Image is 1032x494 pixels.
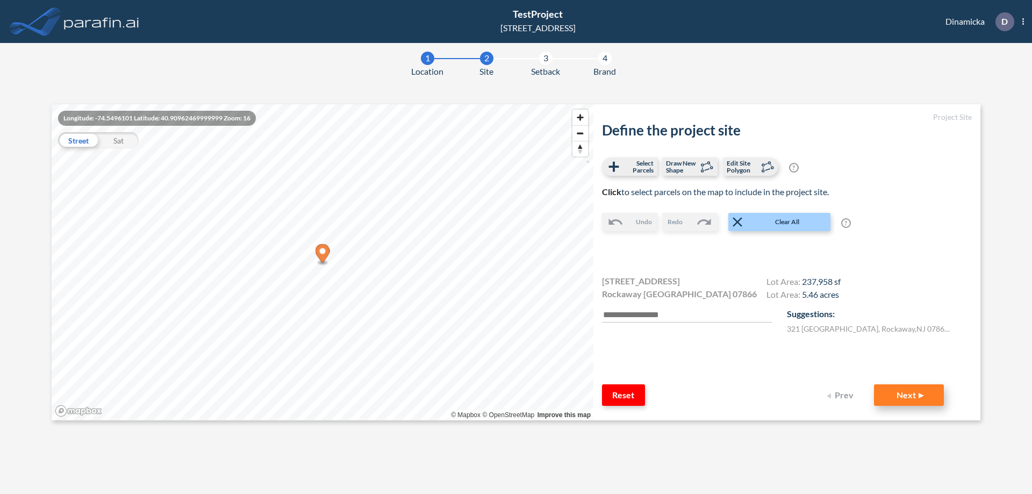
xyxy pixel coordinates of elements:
button: Reset bearing to north [572,141,588,156]
h2: Define the project site [602,122,972,139]
button: Redo [662,213,718,231]
span: Clear All [746,217,829,227]
p: Suggestions: [787,307,972,320]
span: Rockaway [GEOGRAPHIC_DATA] 07866 [602,288,757,300]
span: Brand [593,65,616,78]
img: logo [62,11,141,32]
span: Redo [668,217,683,227]
span: Undo [636,217,652,227]
div: 2 [480,52,493,65]
a: Improve this map [537,411,591,419]
div: [STREET_ADDRESS] [500,22,576,34]
button: Clear All [728,213,830,231]
button: Zoom out [572,125,588,141]
div: Sat [98,132,139,148]
b: Click [602,187,621,197]
span: to select parcels on the map to include in the project site. [602,187,829,197]
span: Zoom out [572,126,588,141]
span: Select Parcels [622,160,654,174]
button: Next [874,384,944,406]
a: OpenStreetMap [482,411,534,419]
p: D [1001,17,1008,26]
span: 237,958 sf [802,276,841,287]
span: Site [479,65,493,78]
button: Undo [602,213,657,231]
span: Location [411,65,443,78]
button: Prev [820,384,863,406]
a: Mapbox [451,411,481,419]
span: Edit Site Polygon [727,160,758,174]
div: 4 [598,52,612,65]
div: 1 [421,52,434,65]
span: TestProject [513,8,563,20]
button: Reset [602,384,645,406]
label: 321 [GEOGRAPHIC_DATA] , Rockaway , NJ 07866 , US [787,323,954,334]
span: ? [789,163,799,173]
h4: Lot Area: [766,289,841,302]
span: [STREET_ADDRESS] [602,275,680,288]
span: Setback [531,65,560,78]
span: Draw New Shape [666,160,698,174]
div: 3 [539,52,553,65]
div: Street [58,132,98,148]
a: Mapbox homepage [55,405,102,417]
button: Zoom in [572,110,588,125]
div: Longitude: -74.5496101 Latitude: 40.90962469999999 Zoom: 16 [58,111,256,126]
h5: Project Site [602,113,972,122]
div: Map marker [316,244,330,266]
canvas: Map [52,104,593,420]
span: ? [841,218,851,228]
div: Dinamicka [929,12,1024,31]
span: 5.46 acres [802,289,839,299]
h4: Lot Area: [766,276,841,289]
